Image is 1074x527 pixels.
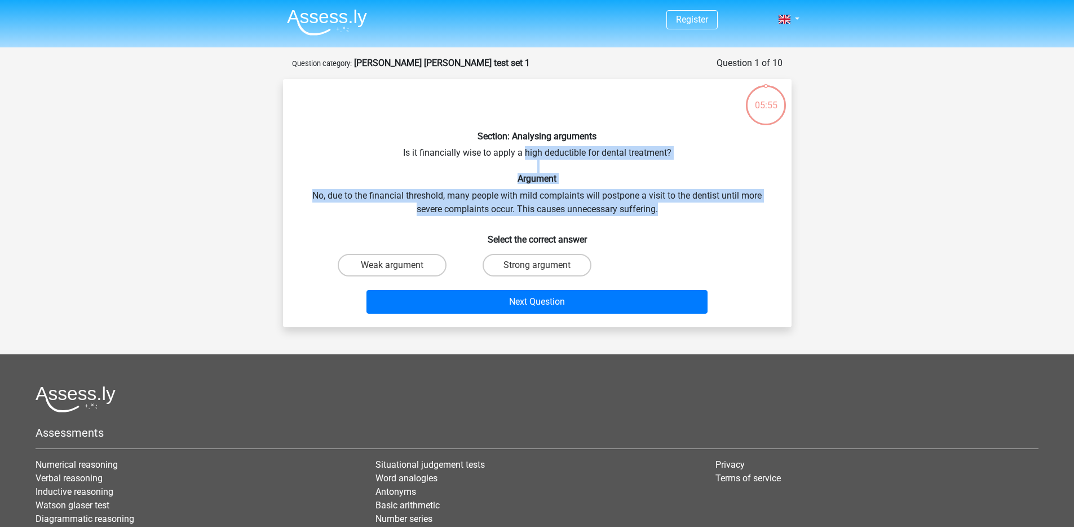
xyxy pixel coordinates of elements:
[715,473,781,484] a: Terms of service
[375,473,437,484] a: Word analogies
[301,173,774,184] h6: Argument
[483,254,591,276] label: Strong argument
[375,459,485,470] a: Situational judgement tests
[36,459,118,470] a: Numerical reasoning
[717,56,783,70] div: Question 1 of 10
[745,84,787,112] div: 05:55
[301,131,774,142] h6: Section: Analysing arguments
[676,14,708,25] a: Register
[36,386,116,412] img: Assessly logo
[715,459,745,470] a: Privacy
[301,225,774,245] h6: Select the correct answer
[354,58,530,68] strong: [PERSON_NAME] [PERSON_NAME] test set 1
[36,426,1038,440] h5: Assessments
[288,88,787,318] div: Is it financially wise to apply a high deductible for dental treatment? No, due to the financial ...
[36,513,134,524] a: Diagrammatic reasoning
[36,486,113,497] a: Inductive reasoning
[36,473,103,484] a: Verbal reasoning
[366,290,708,314] button: Next Question
[36,500,109,511] a: Watson glaser test
[287,9,367,36] img: Assessly
[375,513,432,524] a: Number series
[292,59,352,68] small: Question category:
[375,500,440,511] a: Basic arithmetic
[375,486,416,497] a: Antonyms
[338,254,447,276] label: Weak argument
